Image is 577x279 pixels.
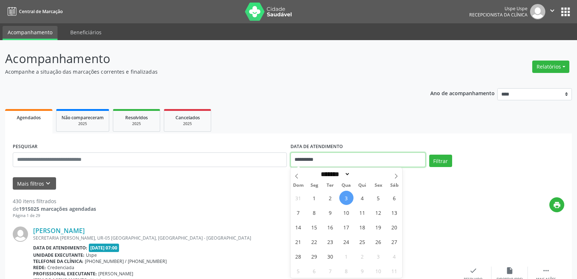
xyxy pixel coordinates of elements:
span: Setembro 24, 2025 [339,235,353,249]
span: Setembro 29, 2025 [307,249,321,263]
span: Setembro 15, 2025 [307,220,321,234]
div: Página 1 de 29 [13,213,96,219]
span: Outubro 2, 2025 [355,249,369,263]
div: SECRETARIA [PERSON_NAME], UR-05 [GEOGRAPHIC_DATA], [GEOGRAPHIC_DATA] - [GEOGRAPHIC_DATA] [33,235,455,241]
div: 2025 [169,121,206,127]
div: Uspe Uspe [469,5,527,12]
span: Setembro 12, 2025 [371,205,386,220]
span: Qua [338,183,354,188]
img: img [530,4,545,19]
i:  [542,267,550,275]
p: Acompanhamento [5,50,402,68]
p: Acompanhe a situação das marcações correntes e finalizadas [5,68,402,75]
span: Outubro 8, 2025 [339,264,353,278]
label: DATA DE ATENDIMENTO [291,141,343,152]
i: check [469,267,477,275]
strong: 1915025 marcações agendadas [19,205,96,212]
i: insert_drive_file [506,267,514,275]
span: Outubro 5, 2025 [291,264,305,278]
div: 2025 [118,121,155,127]
span: Sáb [386,183,402,188]
span: Setembro 17, 2025 [339,220,353,234]
span: Setembro 8, 2025 [307,205,321,220]
span: Setembro 23, 2025 [323,235,337,249]
div: 430 itens filtrados [13,197,96,205]
span: [PHONE_NUMBER] / [PHONE_NUMBER] [85,258,167,264]
span: Agosto 31, 2025 [291,191,305,205]
span: Setembro 26, 2025 [371,235,386,249]
i:  [548,7,556,15]
i: print [553,201,561,209]
a: Beneficiários [65,26,107,39]
p: Ano de acompanhamento [430,88,495,97]
span: Setembro 21, 2025 [291,235,305,249]
a: Central de Marcação [5,5,63,18]
button: Filtrar [429,155,452,167]
span: Setembro 18, 2025 [355,220,369,234]
div: de [13,205,96,213]
span: Outubro 3, 2025 [371,249,386,263]
i: keyboard_arrow_down [44,179,52,187]
span: Outubro 11, 2025 [387,264,402,278]
span: Setembro 19, 2025 [371,220,386,234]
span: Agendados [17,115,41,121]
span: Ter [322,183,338,188]
span: Não compareceram [62,115,104,121]
a: [PERSON_NAME] [33,226,85,235]
b: Data de atendimento: [33,245,87,251]
span: Setembro 20, 2025 [387,220,402,234]
span: Setembro 16, 2025 [323,220,337,234]
span: Dom [291,183,307,188]
span: Qui [354,183,370,188]
span: Setembro 25, 2025 [355,235,369,249]
span: Setembro 13, 2025 [387,205,402,220]
span: Cancelados [175,115,200,121]
span: Setembro 2, 2025 [323,191,337,205]
select: Month [319,170,351,178]
span: Setembro 14, 2025 [291,220,305,234]
span: Setembro 22, 2025 [307,235,321,249]
span: Setembro 9, 2025 [323,205,337,220]
button:  [545,4,559,19]
label: PESQUISAR [13,141,37,152]
span: Central de Marcação [19,8,63,15]
span: Outubro 10, 2025 [371,264,386,278]
b: Unidade executante: [33,252,84,258]
b: Profissional executante: [33,271,97,277]
span: Seg [306,183,322,188]
span: Outubro 7, 2025 [323,264,337,278]
span: Outubro 6, 2025 [307,264,321,278]
span: Setembro 4, 2025 [355,191,369,205]
span: Recepcionista da clínica [469,12,527,18]
span: Setembro 3, 2025 [339,191,353,205]
input: Year [350,170,374,178]
span: Setembro 11, 2025 [355,205,369,220]
span: Setembro 1, 2025 [307,191,321,205]
span: Setembro 30, 2025 [323,249,337,263]
span: Setembro 6, 2025 [387,191,402,205]
span: [DATE] 07:00 [89,244,119,252]
div: 2025 [62,121,104,127]
span: Resolvidos [125,115,148,121]
span: Setembro 5, 2025 [371,191,386,205]
b: Rede: [33,264,46,271]
span: Setembro 10, 2025 [339,205,353,220]
img: img [13,226,28,242]
span: Setembro 27, 2025 [387,235,402,249]
span: Setembro 28, 2025 [291,249,305,263]
button: Mais filtroskeyboard_arrow_down [13,177,56,190]
span: [PERSON_NAME] [98,271,133,277]
span: Setembro 7, 2025 [291,205,305,220]
span: Credenciada [47,264,74,271]
span: Outubro 4, 2025 [387,249,402,263]
span: Outubro 1, 2025 [339,249,353,263]
a: Acompanhamento [3,26,58,40]
span: Uspe [86,252,97,258]
button: print [549,197,564,212]
b: Telefone da clínica: [33,258,83,264]
button: Relatórios [532,61,569,73]
span: Sex [370,183,386,188]
span: Outubro 9, 2025 [355,264,369,278]
button: apps [559,5,572,18]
